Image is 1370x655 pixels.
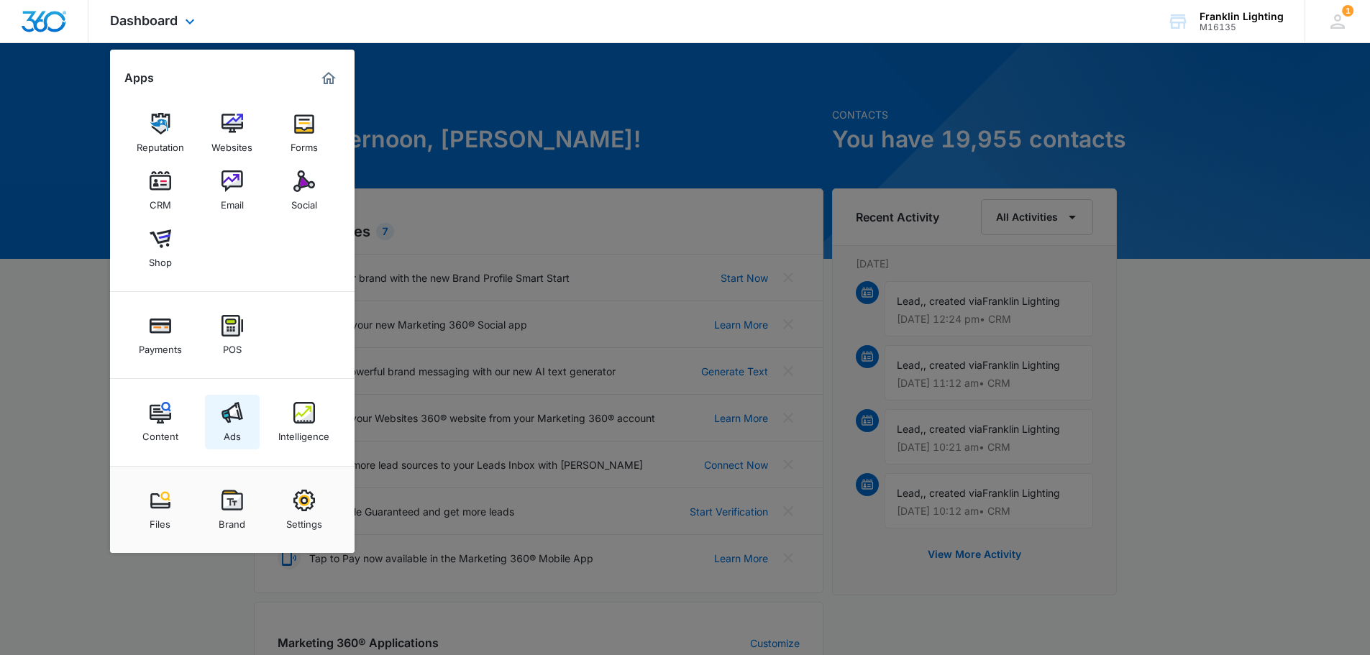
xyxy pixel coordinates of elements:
[219,511,245,530] div: Brand
[205,482,260,537] a: Brand
[286,511,322,530] div: Settings
[124,71,154,85] h2: Apps
[1342,5,1353,17] span: 1
[205,106,260,160] a: Websites
[1200,22,1284,32] div: account id
[150,192,171,211] div: CRM
[221,192,244,211] div: Email
[133,308,188,362] a: Payments
[291,134,318,153] div: Forms
[211,134,252,153] div: Websites
[205,395,260,449] a: Ads
[133,163,188,218] a: CRM
[133,482,188,537] a: Files
[139,336,182,355] div: Payments
[277,395,332,449] a: Intelligence
[317,67,340,90] a: Marketing 360® Dashboard
[205,163,260,218] a: Email
[149,249,172,268] div: Shop
[133,106,188,160] a: Reputation
[291,192,317,211] div: Social
[277,482,332,537] a: Settings
[1200,11,1284,22] div: account name
[205,308,260,362] a: POS
[133,395,188,449] a: Content
[277,106,332,160] a: Forms
[110,13,178,28] span: Dashboard
[277,163,332,218] a: Social
[142,423,178,442] div: Content
[133,221,188,275] a: Shop
[150,511,170,530] div: Files
[137,134,184,153] div: Reputation
[223,336,242,355] div: POS
[1342,5,1353,17] div: notifications count
[278,423,329,442] div: Intelligence
[224,423,241,442] div: Ads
